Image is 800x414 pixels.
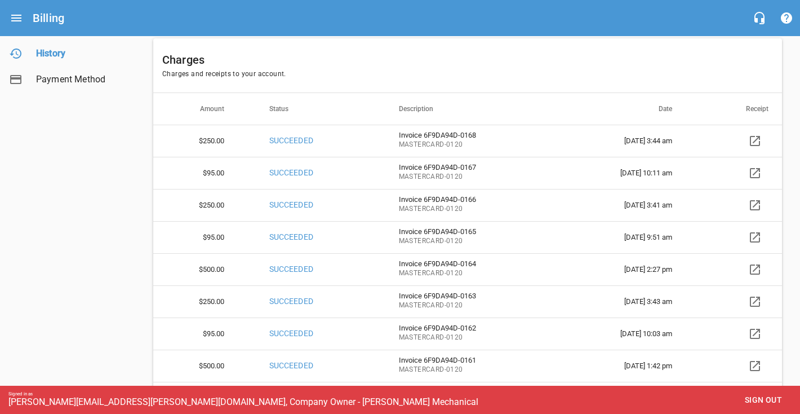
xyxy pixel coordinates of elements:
p: SUCCEEDED [269,328,354,340]
td: [DATE] 10:03 am [563,318,704,350]
span: Payment Method [36,73,122,86]
th: Amount [153,93,256,125]
span: MASTERCARD - 0120 [399,364,531,376]
button: Support Portal [773,5,800,32]
span: Charges and receipts to your account. [162,70,286,78]
p: SUCCEEDED [269,231,354,243]
td: Invoice 6F9DA94D-0163 [385,285,563,318]
th: Receipt [704,93,782,125]
th: $250.00 [153,189,256,221]
div: Signed in as [8,391,800,397]
th: $95.00 [153,157,256,189]
th: $250.00 [153,125,256,157]
span: MASTERCARD - 0120 [399,268,531,279]
span: History [36,47,122,60]
h6: Charges [162,51,773,69]
th: Date [563,93,704,125]
th: $95.00 [153,221,256,253]
td: Invoice 6F9DA94D-0164 [385,253,563,285]
span: MASTERCARD - 0120 [399,204,531,215]
h6: Billing [33,9,64,27]
button: Open drawer [3,5,30,32]
td: Invoice 6F9DA94D-0165 [385,221,563,253]
button: Sign out [735,390,792,411]
th: $500.00 [153,253,256,285]
th: $95.00 [153,382,256,414]
td: [DATE] 2:27 pm [563,253,704,285]
th: $500.00 [153,350,256,382]
span: MASTERCARD - 0120 [399,300,531,311]
th: Description [385,93,563,125]
th: $95.00 [153,318,256,350]
p: SUCCEEDED [269,167,354,179]
td: [DATE] 3:41 am [563,189,704,221]
td: [DATE] 1:42 pm [563,350,704,382]
span: MASTERCARD - 0120 [399,171,531,183]
td: Invoice 6F9DA94D-0161 [385,350,563,382]
td: [DATE] 9:51 am [563,221,704,253]
p: SUCCEEDED [269,135,354,147]
td: Invoice 6F9DA94D-0160 [385,382,563,414]
button: Live Chat [746,5,773,32]
td: [DATE] 10:29 am [563,382,704,414]
th: Status [256,93,385,125]
td: [DATE] 3:44 am [563,125,704,157]
td: Invoice 6F9DA94D-0168 [385,125,563,157]
td: [DATE] 10:11 am [563,157,704,189]
div: [PERSON_NAME][EMAIL_ADDRESS][PERSON_NAME][DOMAIN_NAME], Company Owner - [PERSON_NAME] Mechanical [8,397,800,407]
span: MASTERCARD - 0120 [399,332,531,343]
th: $250.00 [153,285,256,318]
p: SUCCEEDED [269,263,354,275]
span: MASTERCARD - 0120 [399,236,531,247]
span: MASTERCARD - 0120 [399,139,531,151]
td: [DATE] 3:43 am [563,285,704,318]
td: Invoice 6F9DA94D-0162 [385,318,563,350]
p: SUCCEEDED [269,296,354,307]
span: Sign out [740,393,787,407]
td: Invoice 6F9DA94D-0166 [385,189,563,221]
p: SUCCEEDED [269,360,354,372]
td: Invoice 6F9DA94D-0167 [385,157,563,189]
p: SUCCEEDED [269,199,354,211]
